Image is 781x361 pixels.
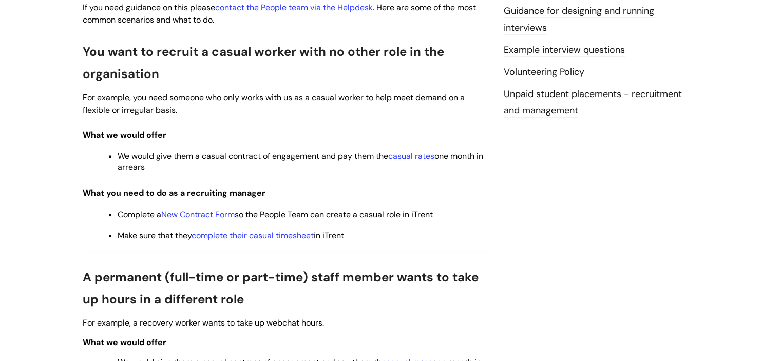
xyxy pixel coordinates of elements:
[118,150,483,173] span: We would give them a casual contract of engagement and pay them the one month in arrears
[83,187,265,198] span: What you need to do as a recruiting manager
[388,150,434,161] a: casual rates
[504,88,682,118] a: Unpaid student placements - recruitment and management
[504,44,625,57] a: Example interview questions
[118,209,433,220] span: Complete a so the People Team can create a casual role in iTrent
[161,209,235,220] a: New Contract Form
[504,5,654,34] a: Guidance for designing and running interviews
[83,337,166,348] span: What we would offer
[504,66,584,79] a: Volunteering Policy
[118,230,344,241] span: Make sure that they in iTrent
[192,230,314,241] a: complete their casual timesheet
[83,92,465,116] span: For example, you need someone who only works with us as a casual worker to help meet demand on a ...
[215,2,373,13] a: contact the People team via the Helpdesk
[83,269,479,307] span: A permanent (full-time or part-time) staff member wants to take up hours in a different role
[83,2,215,13] span: If you need guidance on this please
[83,317,324,328] span: For example, a recovery worker wants to take up webchat hours.
[83,129,166,140] span: What we would offer
[83,44,444,82] span: You want to recruit a casual worker with no other role in the organisation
